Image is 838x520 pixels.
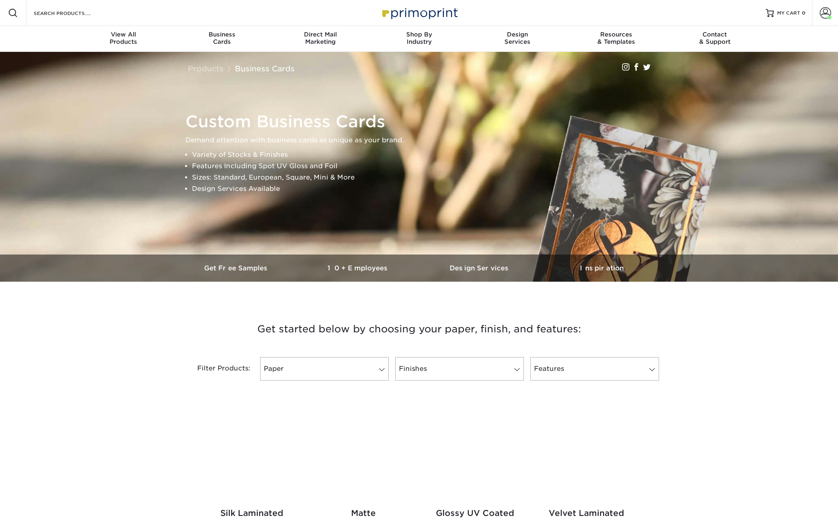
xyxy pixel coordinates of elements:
a: BusinessCards [172,26,271,52]
h3: Get Free Samples [176,264,297,272]
a: Contact& Support [666,26,764,52]
h3: Design Services [419,264,541,272]
img: Glossy UV Coated Business Cards [429,410,521,502]
h2: Matte [317,508,409,518]
div: Services [468,31,567,45]
h3: 10+ Employees [297,264,419,272]
div: Products [74,31,173,45]
span: Direct Mail [271,31,370,38]
span: Resources [567,31,666,38]
li: Variety of Stocks & Finishes [192,149,660,160]
span: 0 [802,10,806,16]
a: Resources& Templates [567,26,666,52]
span: Design [468,31,567,38]
a: Business Cards [235,64,295,73]
h2: Silk Laminated [206,508,298,518]
span: MY CART [777,10,800,17]
a: 10+ Employees [297,255,419,282]
img: Silk Laminated Business Cards [206,410,298,502]
p: Demand attention with business cards as unique as your brand. [185,135,660,146]
div: Industry [370,31,468,45]
a: Inspiration [541,255,663,282]
input: SEARCH PRODUCTS..... [33,8,112,18]
a: View AllProducts [74,26,173,52]
span: Business [172,31,271,38]
a: Features [530,357,659,381]
a: Products [188,64,224,73]
h3: Inspiration [541,264,663,272]
img: Primoprint [379,4,460,21]
img: Matte Business Cards [317,410,409,502]
span: Contact [666,31,764,38]
a: Get Free Samples [176,255,297,282]
h2: Velvet Laminated [541,508,633,518]
li: Sizes: Standard, European, Square, Mini & More [192,172,660,183]
span: View All [74,31,173,38]
a: Finishes [395,357,524,381]
li: Design Services Available [192,183,660,195]
div: Cards [172,31,271,45]
a: Paper [260,357,389,381]
div: & Support [666,31,764,45]
a: Shop ByIndustry [370,26,468,52]
a: Direct MailMarketing [271,26,370,52]
li: Features Including Spot UV Gloss and Foil [192,160,660,172]
a: DesignServices [468,26,567,52]
div: & Templates [567,31,666,45]
span: Shop By [370,31,468,38]
h1: Custom Business Cards [185,112,660,131]
h2: Glossy UV Coated [429,508,521,518]
div: Filter Products: [176,357,257,381]
div: Marketing [271,31,370,45]
h3: Get started below by choosing your paper, finish, and features: [182,311,657,347]
img: Velvet Laminated Business Cards [541,410,633,502]
a: Design Services [419,255,541,282]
